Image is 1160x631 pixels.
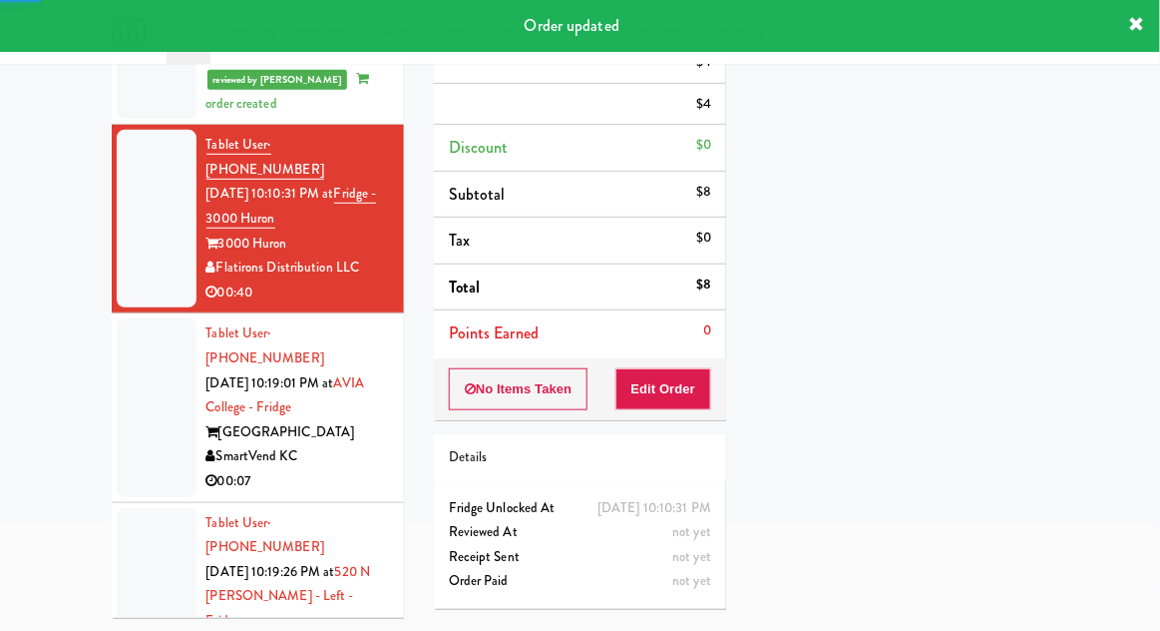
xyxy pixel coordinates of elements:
[703,318,711,343] div: 0
[449,136,509,159] span: Discount
[206,323,324,367] a: Tablet User· [PHONE_NUMBER]
[206,281,389,306] div: 00:40
[449,520,711,545] div: Reviewed At
[449,569,711,594] div: Order Paid
[206,469,389,494] div: 00:07
[696,226,711,251] div: $0
[206,444,389,469] div: SmartVend KC
[206,184,334,203] span: [DATE] 10:10:31 PM at
[206,562,371,630] a: 520 N [PERSON_NAME] - Left - Fridge
[449,183,506,206] span: Subtotal
[597,496,711,521] div: [DATE] 10:10:31 PM
[672,571,711,590] span: not yet
[449,445,711,470] div: Details
[449,229,470,252] span: Tax
[672,522,711,541] span: not yet
[112,314,404,502] li: Tablet User· [PHONE_NUMBER][DATE] 10:19:01 PM atAVIA College - Fridge[GEOGRAPHIC_DATA]SmartVend K...
[696,273,711,298] div: $8
[206,373,334,392] span: [DATE] 10:19:01 PM at
[206,69,369,113] span: order created
[206,232,389,257] div: 3000 Huron
[206,135,324,180] a: Tablet User· [PHONE_NUMBER]
[696,133,711,158] div: $0
[207,70,348,90] span: reviewed by [PERSON_NAME]
[696,180,711,205] div: $8
[206,562,335,581] span: [DATE] 10:19:26 PM at
[449,368,588,410] button: No Items Taken
[449,496,711,521] div: Fridge Unlocked At
[525,14,619,37] span: Order updated
[206,513,324,557] a: Tablet User· [PHONE_NUMBER]
[206,135,324,179] span: · [PHONE_NUMBER]
[449,321,539,344] span: Points Earned
[672,547,711,566] span: not yet
[449,545,711,570] div: Receipt Sent
[112,125,404,314] li: Tablet User· [PHONE_NUMBER][DATE] 10:10:31 PM atFridge - 3000 Huron3000 HuronFlatirons Distributi...
[615,368,712,410] button: Edit Order
[449,276,481,299] span: Total
[696,92,711,117] div: $4
[206,420,389,445] div: [GEOGRAPHIC_DATA]
[206,256,389,281] div: Flatirons Distribution LLC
